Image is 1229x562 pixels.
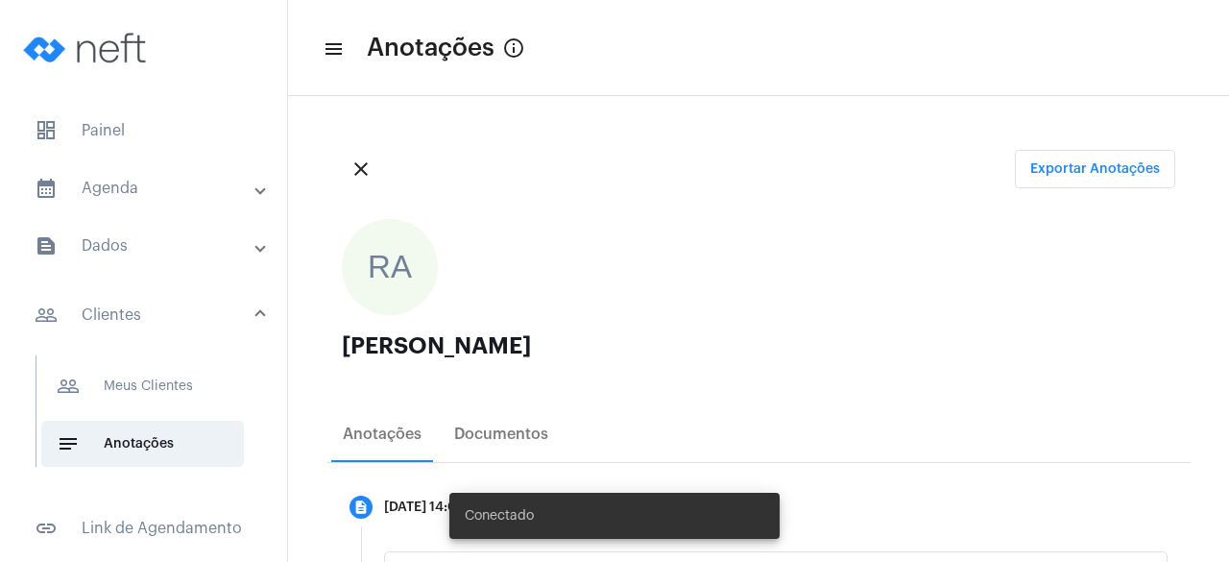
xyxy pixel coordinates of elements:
[41,363,244,409] span: Meus Clientes
[35,119,58,142] span: sidenav icon
[57,432,80,455] mat-icon: sidenav icon
[323,37,342,61] mat-icon: sidenav icon
[35,304,58,327] mat-icon: sidenav icon
[1030,162,1160,176] span: Exportar Anotações
[41,421,244,467] span: Anotações
[15,10,159,86] img: logo-neft-novo-2.png
[353,500,369,515] mat-icon: description
[1015,150,1175,188] button: Exportar Anotações
[35,234,256,257] mat-panel-title: Dados
[12,284,287,346] mat-expansion-panel-header: sidenav iconClientes
[12,346,287,494] div: sidenav iconClientes
[19,108,268,154] span: Painel
[349,158,373,181] mat-icon: close
[343,426,422,443] div: Anotações
[35,234,58,257] mat-icon: sidenav icon
[35,177,256,200] mat-panel-title: Agenda
[12,223,287,269] mat-expansion-panel-header: sidenav iconDados
[502,37,525,60] mat-icon: info_outlined
[454,426,548,443] div: Documentos
[35,177,58,200] mat-icon: sidenav icon
[57,375,80,398] mat-icon: sidenav icon
[35,517,58,540] mat-icon: sidenav icon
[35,304,256,327] mat-panel-title: Clientes
[384,501,467,515] div: [DATE] 14:00
[342,334,1175,357] div: [PERSON_NAME]
[465,506,534,525] span: Conectado
[367,33,494,63] span: Anotações
[12,165,287,211] mat-expansion-panel-header: sidenav iconAgenda
[19,505,268,551] span: Link de Agendamento
[342,219,438,315] div: RA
